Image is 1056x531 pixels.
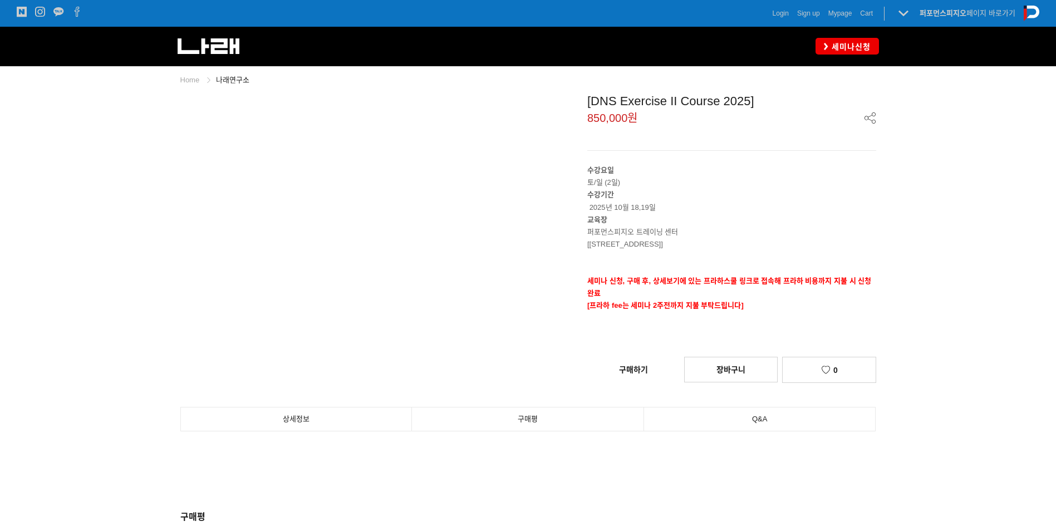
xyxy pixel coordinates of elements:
[587,238,876,250] p: [[STREET_ADDRESS]]
[216,76,249,84] a: 나래연구소
[920,9,966,17] strong: 퍼포먼스피지오
[797,8,820,19] a: Sign up
[833,366,838,375] span: 0
[587,357,680,382] a: 구매하기
[412,407,644,431] a: 구매평
[587,112,637,124] span: 850,000원
[860,8,873,19] a: Cart
[828,8,852,19] a: Mypage
[587,215,607,224] strong: 교육장
[181,407,412,431] a: 상세정보
[828,41,871,52] span: 세미나신청
[587,190,614,199] strong: 수강기간
[684,357,778,382] a: 장바구니
[587,166,614,174] strong: 수강요일
[587,301,744,309] span: [프라하 fee는 세미나 2주전까지 지불 부탁드립니다]
[180,76,200,84] a: Home
[587,226,876,238] p: 퍼포먼스피지오 트레이닝 센터
[587,189,876,213] p: 2025년 10월 18,19일
[782,357,876,383] a: 0
[920,9,1015,17] a: 퍼포먼스피지오페이지 바로가기
[773,8,789,19] a: Login
[816,38,879,54] a: 세미나신청
[644,407,876,431] a: Q&A
[587,277,871,297] strong: 세미나 신청, 구매 후, 상세보기에 있는 프라하스쿨 링크로 접속해 프라하 비용까지 지불 시 신청완료
[587,164,876,189] p: 토/일 (2일)
[587,94,876,109] div: [DNS Exercise II Course 2025]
